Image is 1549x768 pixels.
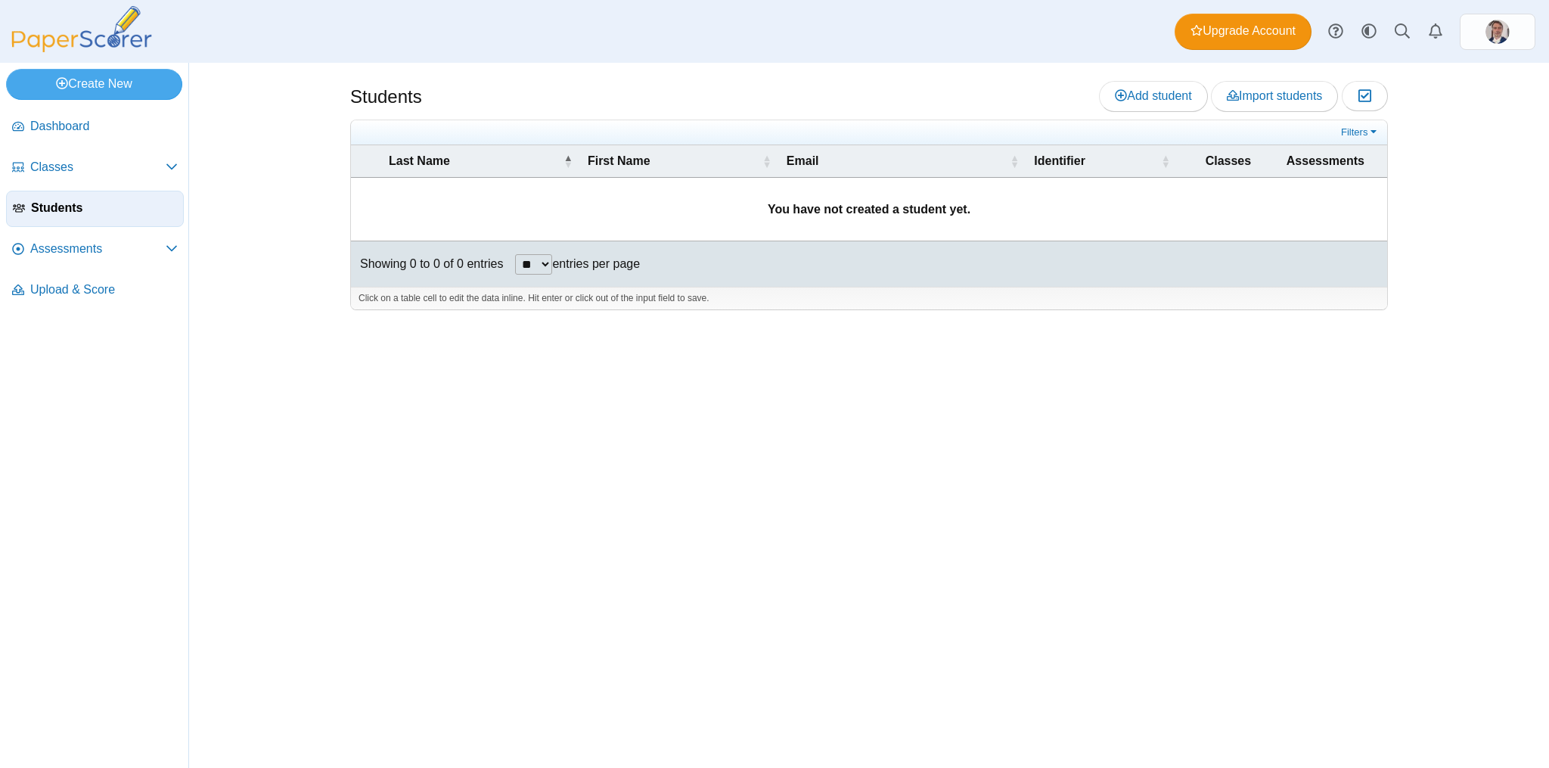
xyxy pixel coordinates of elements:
[1485,20,1510,44] span: Javier Burguete
[1460,14,1535,50] a: ps.83MZZBBVkua5d9uI
[563,154,573,169] span: Last Name : Activate to invert sorting
[351,287,1387,309] div: Click on a table cell to edit the data inline. Hit enter or click out of the input field to save.
[30,281,178,298] span: Upload & Score
[588,153,759,169] span: First Name
[30,159,166,176] span: Classes
[6,191,184,227] a: Students
[30,241,166,257] span: Assessments
[6,109,184,145] a: Dashboard
[1287,153,1364,169] span: Assessments
[552,257,640,270] label: entries per page
[1115,89,1191,102] span: Add student
[31,200,177,216] span: Students
[6,69,182,99] a: Create New
[6,150,184,186] a: Classes
[6,232,184,268] a: Assessments
[6,6,157,52] img: PaperScorer
[30,118,178,135] span: Dashboard
[762,154,771,169] span: First Name : Activate to sort
[351,241,503,287] div: Showing 0 to 0 of 0 entries
[1010,154,1019,169] span: Email : Activate to sort
[787,153,1007,169] span: Email
[1190,23,1296,39] span: Upgrade Account
[768,203,970,216] b: You have not created a student yet.
[6,272,184,309] a: Upload & Score
[389,153,560,169] span: Last Name
[1185,153,1271,169] span: Classes
[1227,89,1322,102] span: Import students
[1161,154,1170,169] span: Identifier : Activate to sort
[1485,20,1510,44] img: ps.83MZZBBVkua5d9uI
[1419,15,1452,48] a: Alerts
[1099,81,1207,111] a: Add student
[350,84,422,110] h1: Students
[1175,14,1312,50] a: Upgrade Account
[1337,125,1383,140] a: Filters
[1211,81,1338,111] a: Import students
[6,42,157,54] a: PaperScorer
[1034,153,1158,169] span: Identifier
